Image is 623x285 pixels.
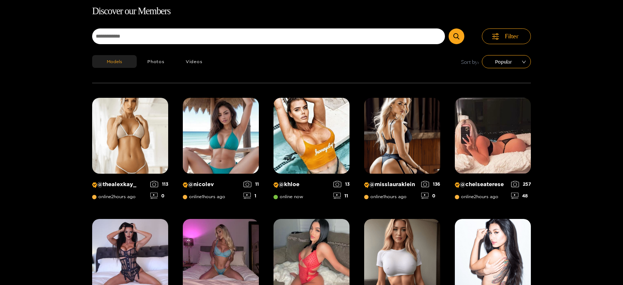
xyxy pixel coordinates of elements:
p: @ thealexkay_ [92,181,147,188]
img: Creator Profile Image: nicolev [183,98,259,174]
a: Creator Profile Image: thealexkay_@thealexkay_online2hours ago1130 [92,98,168,204]
p: @ nicolev [183,181,240,188]
img: Creator Profile Image: misslauraklein [364,98,440,174]
img: Creator Profile Image: thealexkay_ [92,98,168,174]
button: Models [92,55,137,68]
span: online now [273,194,303,199]
div: 0 [421,193,440,199]
div: 1 [243,193,259,199]
span: Filter [505,32,519,41]
div: 136 [421,181,440,187]
img: Creator Profile Image: chelseaterese [455,98,531,174]
span: online 1 hours ago [364,194,407,199]
h1: Discover our Members [92,4,531,19]
p: @ chelseaterese [455,181,507,188]
span: online 2 hours ago [92,194,136,199]
a: Creator Profile Image: chelseaterese@chelseatereseonline2hours ago25748 [455,98,531,204]
span: online 2 hours ago [455,194,498,199]
div: 48 [511,193,531,199]
a: Creator Profile Image: nicolev@nicolevonline1hours ago111 [183,98,259,204]
p: @ khloe [273,181,330,188]
div: 0 [150,193,168,199]
span: Popular [487,56,525,67]
div: sort [482,55,531,68]
div: 257 [511,181,531,187]
div: 113 [150,181,168,187]
a: Creator Profile Image: khloe@khloeonline now1311 [273,98,350,204]
p: @ misslauraklein [364,181,418,188]
button: Photos [137,55,175,68]
button: Videos [175,55,213,68]
img: Creator Profile Image: khloe [273,98,350,174]
div: 11 [333,193,350,199]
button: Filter [482,28,531,44]
span: online 1 hours ago [183,194,225,199]
div: 13 [333,181,350,187]
a: Creator Profile Image: misslauraklein@misslaurakleinonline1hours ago1360 [364,98,440,204]
span: Sort by: [461,58,479,66]
div: 11 [243,181,259,187]
button: Submit Search [449,28,464,44]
